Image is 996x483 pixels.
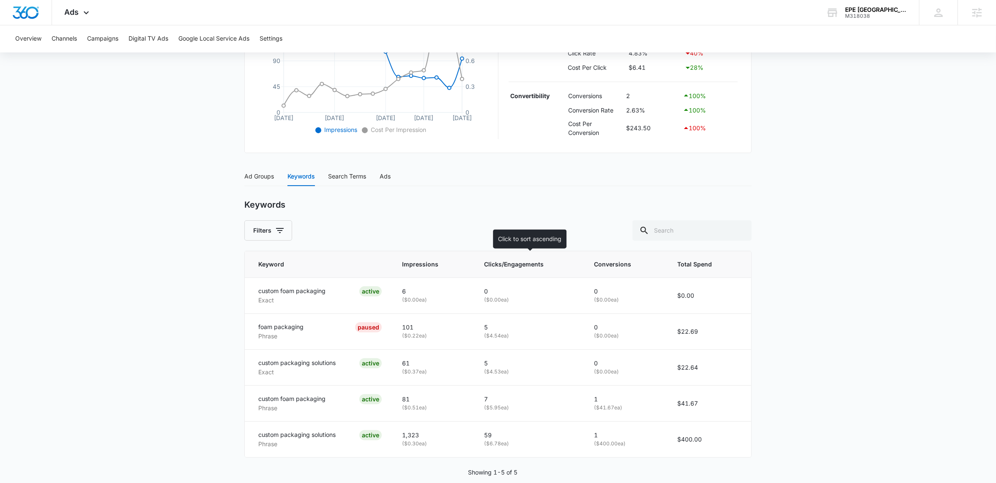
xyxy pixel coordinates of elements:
p: ( $0.00 ea) [594,332,657,340]
button: Digital TV Ads [129,25,168,52]
div: Keywords [287,172,315,181]
div: account name [845,6,907,13]
td: $243.50 [624,117,681,139]
div: Domain Overview [32,50,76,55]
tspan: 0.6 [465,57,475,64]
button: Channels [52,25,77,52]
div: account id [845,13,907,19]
tspan: 0.3 [465,83,475,90]
p: Exact [258,368,336,377]
p: ( $0.51 ea) [402,404,464,412]
img: logo_orange.svg [14,14,20,20]
p: ( $0.37 ea) [402,368,464,376]
p: ( $400.00 ea) [594,440,657,448]
td: 2.63% [624,103,681,117]
p: 0 [594,359,657,368]
button: Overview [15,25,41,52]
div: Ad Groups [244,172,274,181]
p: 1,323 [402,431,464,440]
td: $22.64 [667,349,751,385]
td: Cost Per Click [566,60,627,75]
div: ACTIVE [359,394,382,404]
p: 0 [594,287,657,296]
tspan: [DATE] [452,114,472,121]
p: 0 [594,323,657,332]
p: Showing 1-5 of 5 [468,468,518,477]
tspan: [DATE] [414,114,434,121]
tspan: 0 [276,109,280,116]
p: 5 [484,359,574,368]
button: Google Local Service Ads [178,25,249,52]
div: 100 % [683,105,736,115]
span: Impressions [402,260,451,269]
div: Keywords by Traffic [93,50,142,55]
p: custom foam packaging [258,394,326,403]
div: PAUSED [355,322,382,332]
img: tab_domain_overview_orange.svg [23,49,30,56]
p: 0 [484,287,574,296]
td: $6.41 [627,60,682,75]
p: 61 [402,359,464,368]
p: ( $0.00 ea) [594,368,657,376]
p: 59 [484,431,574,440]
p: ( $41.67 ea) [594,404,657,412]
tspan: [DATE] [376,114,395,121]
td: Conversion Rate [566,103,624,117]
p: 7 [484,395,574,404]
p: ( $0.00 ea) [594,296,657,304]
span: Conversions [594,260,645,269]
p: ( $0.00 ea) [484,296,574,304]
img: tab_keywords_by_traffic_grey.svg [84,49,91,56]
p: 81 [402,395,464,404]
div: ACTIVE [359,430,382,440]
span: Cost Per Impression [369,126,427,133]
td: Cost Per Conversion [566,117,624,139]
span: Clicks/Engagements [484,260,561,269]
td: Click Rate [566,46,627,60]
div: v 4.0.25 [24,14,41,20]
div: 100 % [683,123,736,133]
div: 28 % [684,63,736,73]
p: custom packaging solutions [258,358,336,368]
p: foam packaging [258,322,304,332]
img: website_grey.svg [14,22,20,29]
p: Phrase [258,439,336,449]
p: ( $0.30 ea) [402,440,464,448]
button: Filters [244,220,292,241]
div: Domain: [DOMAIN_NAME] [22,22,93,29]
p: ( $5.95 ea) [484,404,574,412]
p: Phrase [258,403,326,413]
p: Exact [258,296,326,305]
p: custom foam packaging [258,286,326,296]
tspan: 90 [273,57,280,64]
td: 4.83% [627,46,682,60]
p: 1 [594,395,657,404]
p: 5 [484,323,574,332]
p: Phrase [258,332,304,341]
span: Impressions [323,126,358,133]
button: Campaigns [87,25,118,52]
p: 6 [402,287,464,296]
td: $400.00 [667,421,751,457]
strong: Convertibility [510,92,550,99]
span: Total Spend [677,260,725,269]
span: Keyword [258,260,369,269]
div: Ads [380,172,391,181]
div: ACTIVE [359,286,382,296]
tspan: [DATE] [274,114,293,121]
p: ( $6.78 ea) [484,440,574,448]
div: 40 % [684,48,736,58]
h2: Keywords [244,200,285,210]
p: ( $0.00 ea) [402,296,464,304]
button: Settings [260,25,282,52]
td: $22.69 [667,313,751,349]
td: 2 [624,89,681,103]
p: ( $4.54 ea) [484,332,574,340]
div: 100 % [683,91,736,101]
tspan: [DATE] [325,114,345,121]
tspan: 0 [465,109,469,116]
td: Conversions [566,89,624,103]
td: $41.67 [667,385,751,421]
tspan: 45 [273,83,280,90]
td: $0.00 [667,277,751,313]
